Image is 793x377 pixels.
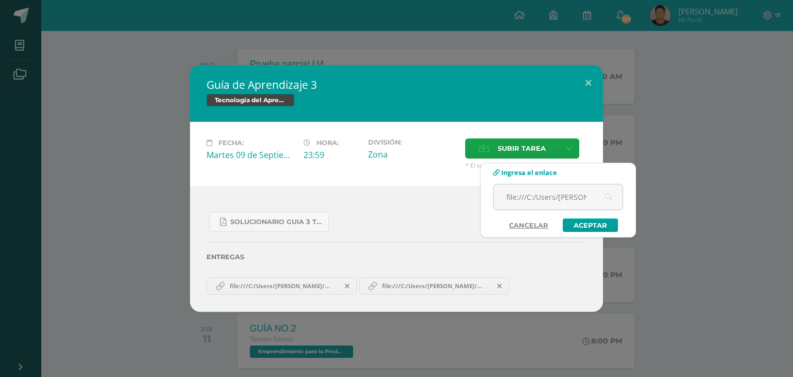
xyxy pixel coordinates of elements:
[563,218,618,232] a: Aceptar
[304,149,360,161] div: 23:59
[491,280,509,292] span: Remover entrega
[368,149,457,160] div: Zona
[499,218,559,232] a: Cancelar
[209,212,329,232] a: SOLUCIONARIO GUIA 3 TKINTER PYTHON III BASICO PROBLEMAS INTERMEDIOS.pdf
[501,168,557,177] span: Ingresa el enlace
[230,218,323,226] span: SOLUCIONARIO GUIA 3 TKINTER PYTHON III BASICO PROBLEMAS INTERMEDIOS.pdf
[316,139,339,147] span: Hora:
[207,149,295,161] div: Martes 09 de Septiembre
[207,94,294,106] span: Tecnología del Aprendizaje y la Comunicación (TIC)
[498,139,546,158] span: Subir tarea
[368,138,457,146] label: División:
[218,139,244,147] span: Fecha:
[339,280,356,292] span: Remover entrega
[494,184,623,210] input: Ej. www.google.com
[359,277,510,295] a: file:///C:/Users/lopez/Videos/Grabaciones%20de%20pantalla/Juan%20Fernando%20L%C3%B3pez%20Rojas%20...
[465,161,586,170] span: * El tamaño máximo permitido es 50 MB
[207,277,357,295] a: file:///C:/Users/lopez/Videos/Grabaciones%20de%20pantalla/Juan%20Fernando%20L%C3%B3pez%20Rojas%20...
[207,253,586,261] label: Entregas
[207,77,586,92] h2: Guía de Aprendizaje 3
[574,65,603,100] button: Close (Esc)
[225,282,338,290] span: file:///C:/Users/[PERSON_NAME]/Videos/Grabaciones%20de%20pantalla/[PERSON_NAME]%20Fernando%20L%C3...
[377,282,490,290] span: file:///C:/Users/[PERSON_NAME]/Videos/Grabaciones%20de%20pantalla/[PERSON_NAME]%20Fernando%20L%C3...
